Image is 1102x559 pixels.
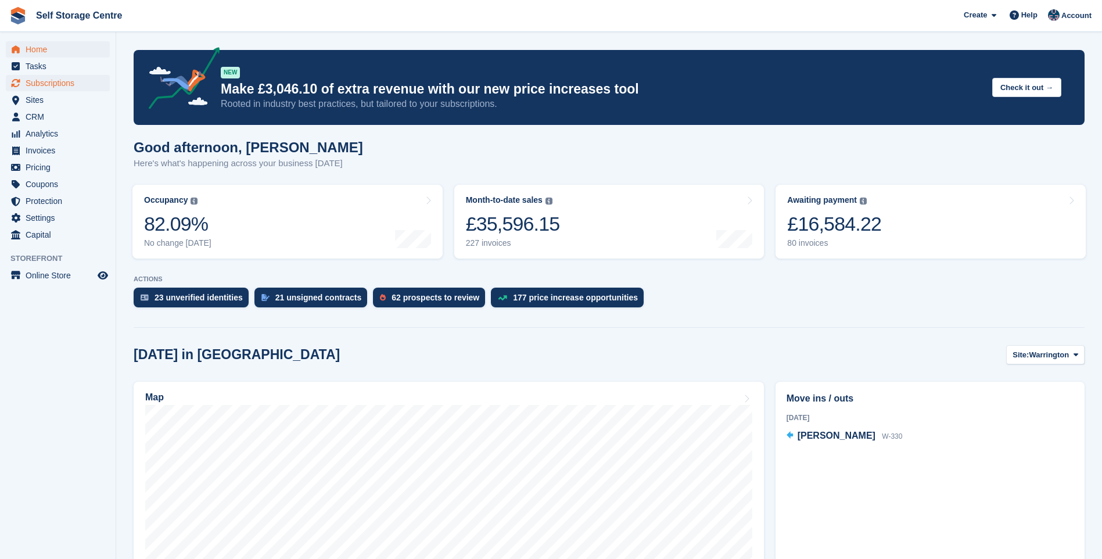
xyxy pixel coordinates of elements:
[10,253,116,264] span: Storefront
[26,126,95,142] span: Analytics
[454,185,764,259] a: Month-to-date sales £35,596.15 227 invoices
[498,295,507,300] img: price_increase_opportunities-93ffe204e8149a01c8c9dc8f82e8f89637d9d84a8eef4429ea346261dce0b2c0.svg
[261,294,270,301] img: contract_signature_icon-13c848040528278c33f63329250d36e43548de30e8caae1d1a13099fd9432cc5.svg
[513,293,638,302] div: 177 price increase opportunities
[1013,349,1029,361] span: Site:
[134,157,363,170] p: Here's what's happening across your business [DATE]
[155,293,243,302] div: 23 unverified identities
[6,126,110,142] a: menu
[787,212,881,236] div: £16,584.22
[6,58,110,74] a: menu
[26,267,95,284] span: Online Store
[392,293,479,302] div: 62 prospects to review
[964,9,987,21] span: Create
[144,238,211,248] div: No change [DATE]
[26,159,95,175] span: Pricing
[1061,10,1092,21] span: Account
[275,293,362,302] div: 21 unsigned contracts
[491,288,649,313] a: 177 price increase opportunities
[776,185,1086,259] a: Awaiting payment £16,584.22 80 invoices
[134,288,254,313] a: 23 unverified identities
[134,139,363,155] h1: Good afternoon, [PERSON_NAME]
[26,210,95,226] span: Settings
[26,193,95,209] span: Protection
[380,294,386,301] img: prospect-51fa495bee0391a8d652442698ab0144808aea92771e9ea1ae160a38d050c398.svg
[134,347,340,363] h2: [DATE] in [GEOGRAPHIC_DATA]
[26,58,95,74] span: Tasks
[144,212,211,236] div: 82.09%
[6,267,110,284] a: menu
[132,185,443,259] a: Occupancy 82.09% No change [DATE]
[6,109,110,125] a: menu
[545,198,552,205] img: icon-info-grey-7440780725fd019a000dd9b08b2336e03edf1995a4989e88bcd33f0948082b44.svg
[9,7,27,24] img: stora-icon-8386f47178a22dfd0bd8f6a31ec36ba5ce8667c1dd55bd0f319d3a0aa187defe.svg
[798,431,875,440] span: [PERSON_NAME]
[96,268,110,282] a: Preview store
[26,75,95,91] span: Subscriptions
[221,98,983,110] p: Rooted in industry best practices, but tailored to your subscriptions.
[31,6,127,25] a: Self Storage Centre
[6,159,110,175] a: menu
[1029,349,1069,361] span: Warrington
[145,392,164,403] h2: Map
[466,212,560,236] div: £35,596.15
[1048,9,1060,21] img: Clair Cole
[26,176,95,192] span: Coupons
[6,92,110,108] a: menu
[1006,345,1085,364] button: Site: Warrington
[787,413,1074,423] div: [DATE]
[26,41,95,58] span: Home
[466,195,543,205] div: Month-to-date sales
[1021,9,1038,21] span: Help
[787,238,881,248] div: 80 invoices
[882,432,902,440] span: W-330
[141,294,149,301] img: verify_identity-adf6edd0f0f0b5bbfe63781bf79b02c33cf7c696d77639b501bdc392416b5a36.svg
[6,41,110,58] a: menu
[860,198,867,205] img: icon-info-grey-7440780725fd019a000dd9b08b2336e03edf1995a4989e88bcd33f0948082b44.svg
[26,227,95,243] span: Capital
[144,195,188,205] div: Occupancy
[6,176,110,192] a: menu
[787,429,903,444] a: [PERSON_NAME] W-330
[134,275,1085,283] p: ACTIONS
[466,238,560,248] div: 227 invoices
[6,142,110,159] a: menu
[6,193,110,209] a: menu
[992,78,1061,97] button: Check it out →
[6,210,110,226] a: menu
[191,198,198,205] img: icon-info-grey-7440780725fd019a000dd9b08b2336e03edf1995a4989e88bcd33f0948082b44.svg
[787,392,1074,406] h2: Move ins / outs
[139,47,220,113] img: price-adjustments-announcement-icon-8257ccfd72463d97f412b2fc003d46551f7dbcb40ab6d574587a9cd5c0d94...
[787,195,857,205] div: Awaiting payment
[373,288,491,313] a: 62 prospects to review
[26,92,95,108] span: Sites
[254,288,374,313] a: 21 unsigned contracts
[6,227,110,243] a: menu
[26,109,95,125] span: CRM
[221,67,240,78] div: NEW
[221,81,983,98] p: Make £3,046.10 of extra revenue with our new price increases tool
[26,142,95,159] span: Invoices
[6,75,110,91] a: menu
